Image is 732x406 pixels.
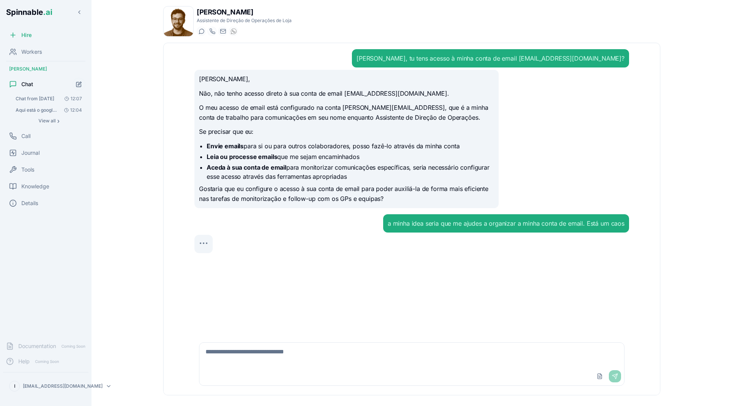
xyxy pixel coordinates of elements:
span: Details [21,199,38,207]
span: Help [18,358,30,365]
span: Journal [21,149,40,157]
button: Start new chat [72,78,85,91]
button: Show all conversations [12,116,85,125]
button: Send email to bartolomeu.bonaparte@getspinnable.ai [218,27,227,36]
p: [PERSON_NAME], [199,74,494,84]
div: [PERSON_NAME] [3,63,88,75]
span: › [57,118,59,124]
button: Open conversation: Chat from 17/09/2025 [12,93,85,104]
span: Spinnable [6,8,52,17]
p: Assistente de Direção de Operações de Loja [197,18,292,24]
button: Start a chat with Bartolomeu Bonaparte [197,27,206,36]
strong: Aceda à sua conta de email [207,164,286,171]
span: Tools [21,166,34,173]
span: I [14,383,15,389]
button: Open conversation: Aqui está o google doc com o SOP de como gerir a operação da Loja através do g... [12,105,85,116]
strong: Envie emails [207,142,244,150]
span: Chat [21,80,33,88]
div: [PERSON_NAME], tu tens acesso à minha conta de email [EMAIL_ADDRESS][DOMAIN_NAME]? [356,54,624,63]
span: Coming Soon [59,343,88,350]
span: Knowledge [21,183,49,190]
li: que me sejam encaminhados [207,152,494,161]
li: para monitorizar comunicações específicas, seria necessário configurar esse acesso através das fe... [207,163,494,181]
div: a minha idea seria que me ajudes a organizar a minha conta de email. Está um caos [388,219,624,228]
p: Não, não tenho acesso direto à sua conta de email [EMAIL_ADDRESS][DOMAIN_NAME]. [199,89,494,99]
span: Hire [21,31,32,39]
span: View all [39,118,56,124]
span: Chat from 17/09/2025: Olá! Bom dia! Como está tudo? Em que posso ajudá-la hoje? Estou aqui para a... [16,96,54,102]
span: .ai [43,8,52,17]
span: Call [21,132,30,140]
strong: Leia ou processe emails [207,153,277,160]
li: para si ou para outros colaboradores, posso fazê-lo através da minha conta [207,141,494,151]
p: O meu acesso de email está configurado na conta [PERSON_NAME][EMAIL_ADDRESS], que é a minha conta... [199,103,494,122]
button: I[EMAIL_ADDRESS][DOMAIN_NAME] [6,379,85,394]
p: Gostaria que eu configure o acesso à sua conta de email para poder auxiliá-la de forma mais efici... [199,184,494,204]
button: Start a call with Bartolomeu Bonaparte [207,27,217,36]
span: Workers [21,48,42,56]
button: WhatsApp [229,27,238,36]
p: Se precisar que eu: [199,127,494,137]
img: WhatsApp [231,28,237,34]
img: Bartolomeu Bonaparte [164,6,193,36]
span: 12:04 [61,107,82,113]
span: 12:07 [61,96,82,102]
span: Documentation [18,342,56,350]
span: Coming Soon [33,358,61,365]
span: Aqui está o google doc com o SOP de como gerir a operação da Loja através do google calendar http... [16,107,59,113]
h1: [PERSON_NAME] [197,7,292,18]
p: [EMAIL_ADDRESS][DOMAIN_NAME] [23,383,103,389]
